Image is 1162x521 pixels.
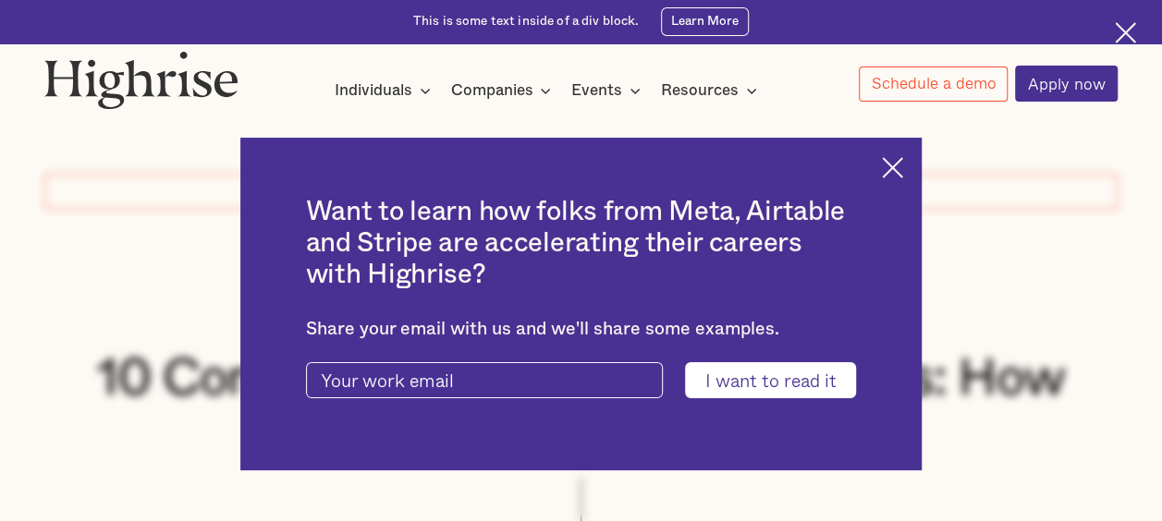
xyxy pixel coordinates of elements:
div: This is some text inside of a div block. [413,13,640,30]
div: Individuals [335,79,436,102]
img: Highrise logo [44,51,239,109]
div: Companies [450,79,557,102]
div: Resources [661,79,739,102]
div: Resources [661,79,763,102]
div: Events [571,79,646,102]
img: Cross icon [882,157,903,178]
a: Apply now [1015,66,1118,102]
input: Your work email [306,362,664,398]
div: Individuals [335,79,412,102]
div: Companies [450,79,532,102]
div: Share your email with us and we'll share some examples. [306,319,857,340]
h2: Want to learn how folks from Meta, Airtable and Stripe are accelerating their careers with Highrise? [306,196,857,290]
img: Cross icon [1115,22,1136,43]
form: current-ascender-blog-article-modal-form [306,362,857,398]
a: Learn More [661,7,749,35]
input: I want to read it [685,362,856,398]
a: Schedule a demo [859,67,1009,102]
div: Events [571,79,622,102]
